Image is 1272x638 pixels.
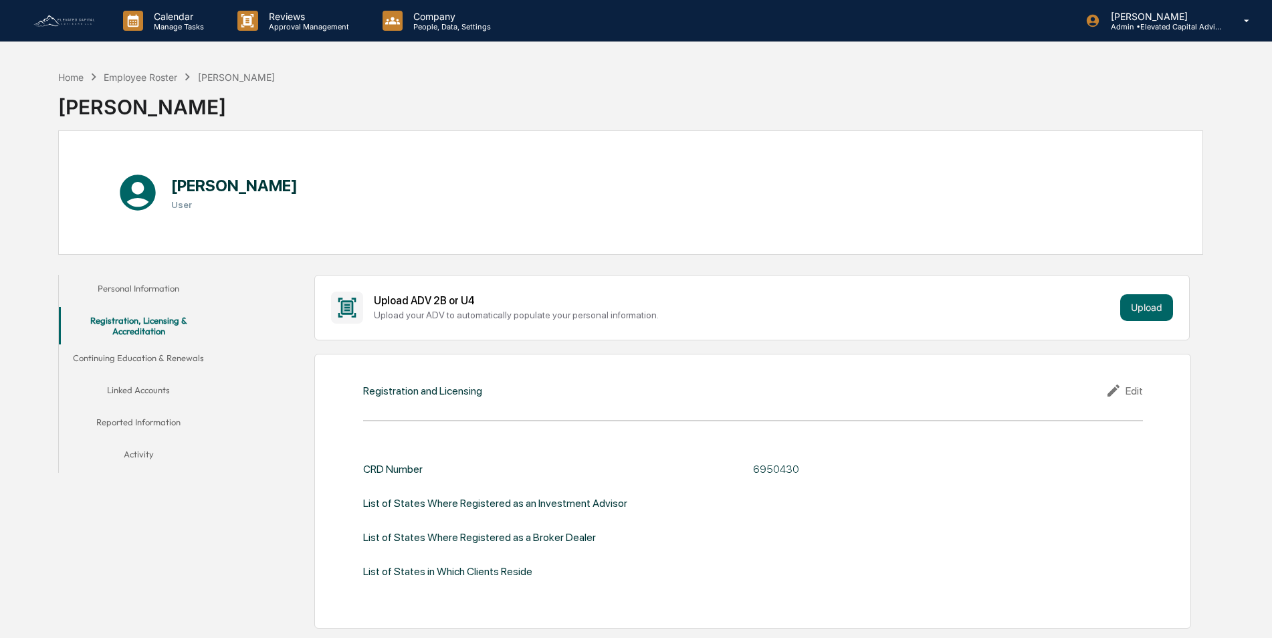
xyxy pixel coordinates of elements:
button: Personal Information [59,275,219,307]
p: Manage Tasks [143,22,211,31]
img: logo [32,13,96,28]
p: Admin • Elevated Capital Advisors [1100,22,1225,31]
div: List of States Where Registered as a Broker Dealer [363,531,596,544]
p: Company [403,11,498,22]
p: [PERSON_NAME] [1100,11,1225,22]
div: Edit [1105,383,1143,399]
button: Registration, Licensing & Accreditation [59,307,219,345]
div: Home [58,72,84,83]
div: Upload your ADV to automatically populate your personal information. [374,310,1114,320]
div: List of States Where Registered as an Investment Advisor [363,497,627,510]
div: secondary tabs example [59,275,219,473]
h3: User [171,199,298,210]
div: [PERSON_NAME] [58,84,275,119]
div: Upload ADV 2B or U4 [374,294,1114,307]
div: List of States in Which Clients Reside [363,565,532,578]
div: [PERSON_NAME] [198,72,275,83]
div: CRD Number [363,463,423,475]
button: Activity [59,441,219,473]
div: 6950430 [753,463,1087,475]
button: Reported Information [59,409,219,441]
button: Continuing Education & Renewals [59,344,219,377]
p: People, Data, Settings [403,22,498,31]
div: Employee Roster [104,72,177,83]
iframe: Open customer support [1229,594,1265,630]
h1: [PERSON_NAME] [171,176,298,195]
div: Registration and Licensing [363,385,482,397]
p: Reviews [258,11,356,22]
p: Approval Management [258,22,356,31]
p: Calendar [143,11,211,22]
button: Linked Accounts [59,377,219,409]
button: Upload [1120,294,1173,321]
